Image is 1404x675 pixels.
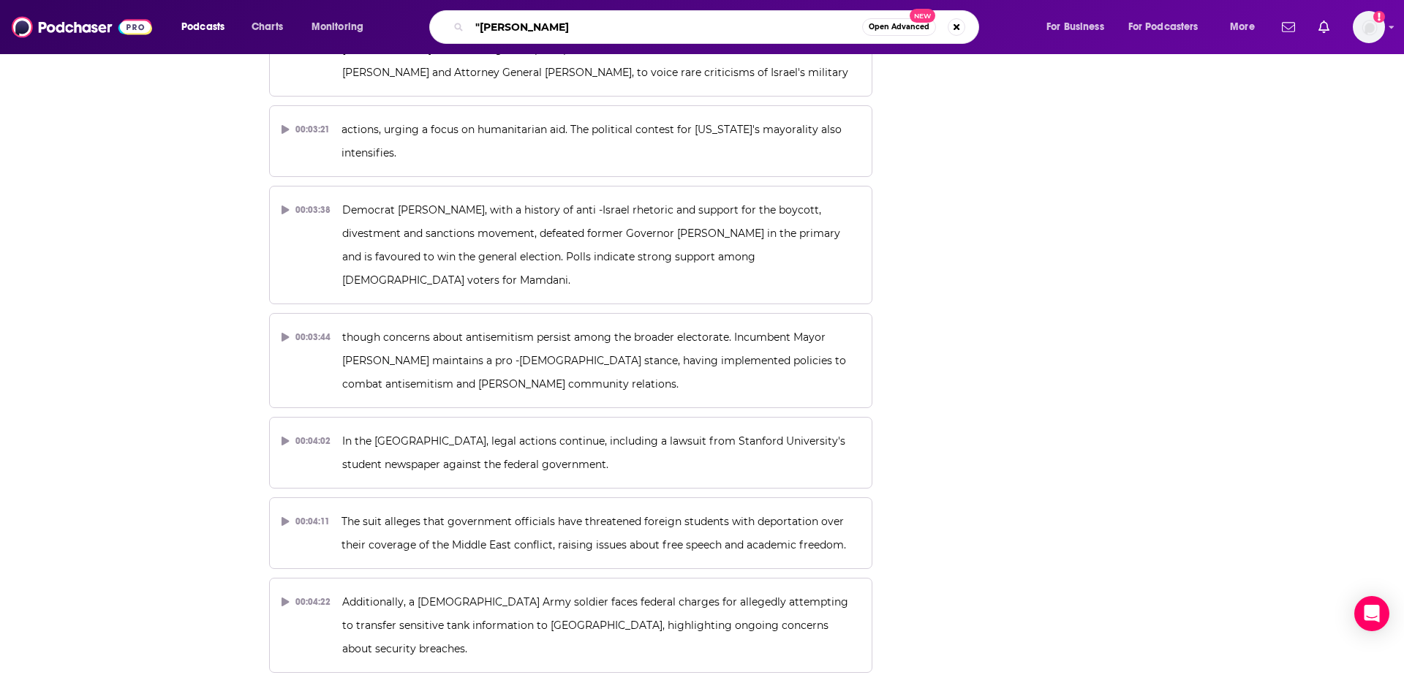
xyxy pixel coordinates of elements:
[282,510,330,533] div: 00:04:11
[1036,15,1122,39] button: open menu
[342,331,849,391] span: though concerns about antisemitism persist among the broader electorate. Incumbent Mayor [PERSON_...
[301,15,382,39] button: open menu
[282,590,331,614] div: 00:04:22
[181,17,224,37] span: Podcasts
[269,497,872,569] button: 00:04:11The suit alleges that government officials have threatened foreign students with deportat...
[1128,17,1199,37] span: For Podcasters
[342,203,843,287] span: Democrat [PERSON_NAME], with a history of anti -Israel rhetoric and support for the boycott, dive...
[341,515,847,551] span: The suit alleges that government officials have threatened foreign students with deportation over...
[1354,596,1389,631] div: Open Intercom Messenger
[443,10,993,44] div: Search podcasts, credits, & more...
[1119,15,1220,39] button: open menu
[1373,11,1385,23] svg: Add a profile image
[1313,15,1335,39] a: Show notifications dropdown
[1276,15,1301,39] a: Show notifications dropdown
[342,434,848,471] span: In the [GEOGRAPHIC_DATA], legal actions continue, including a lawsuit from Stanford University's ...
[1220,15,1273,39] button: open menu
[1230,17,1255,37] span: More
[12,13,152,41] img: Podchaser - Follow, Share and Rate Podcasts
[1046,17,1104,37] span: For Business
[171,15,244,39] button: open menu
[252,17,283,37] span: Charts
[269,313,872,408] button: 00:03:44though concerns about antisemitism persist among the broader electorate. Incumbent Mayor ...
[341,123,845,159] span: actions, urging a focus on humanitarian aid. The political contest for [US_STATE]'s mayorality al...
[1353,11,1385,43] img: User Profile
[282,429,331,453] div: 00:04:02
[269,417,872,489] button: 00:04:02In the [GEOGRAPHIC_DATA], legal actions continue, including a lawsuit from Stanford Unive...
[312,17,363,37] span: Monitoring
[242,15,292,39] a: Charts
[282,198,331,222] div: 00:03:38
[869,23,929,31] span: Open Advanced
[342,595,851,655] span: Additionally, a [DEMOGRAPHIC_DATA] Army soldier faces federal charges for allegedly attempting to...
[282,118,330,141] div: 00:03:21
[269,186,872,304] button: 00:03:38Democrat [PERSON_NAME], with a history of anti -Israel rhetoric and support for the boyco...
[910,9,936,23] span: New
[269,105,872,177] button: 00:03:21actions, urging a focus on humanitarian aid. The political contest for [US_STATE]'s mayor...
[1353,11,1385,43] button: Show profile menu
[269,578,872,673] button: 00:04:22Additionally, a [DEMOGRAPHIC_DATA] Army soldier faces federal charges for allegedly attem...
[1353,11,1385,43] span: Logged in as FIREPodchaser25
[469,15,862,39] input: Search podcasts, credits, & more...
[282,325,331,349] div: 00:03:44
[862,18,936,36] button: Open AdvancedNew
